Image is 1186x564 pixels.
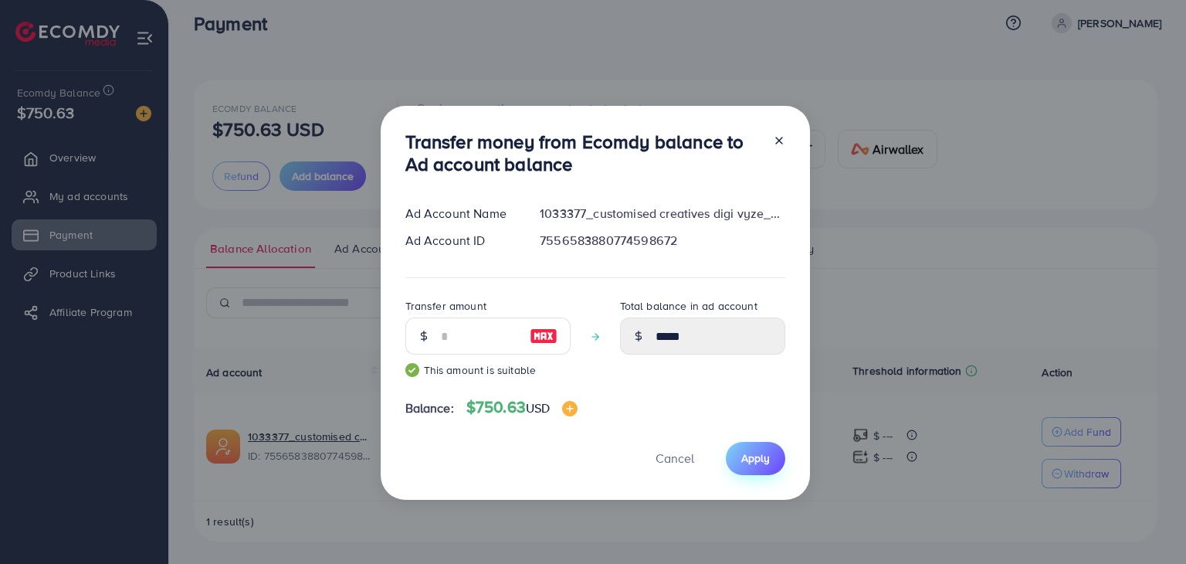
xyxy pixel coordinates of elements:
div: Ad Account Name [393,205,528,223]
div: Ad Account ID [393,232,528,250]
small: This amount is suitable [405,362,571,378]
iframe: Chat [1120,494,1174,552]
label: Transfer amount [405,298,486,314]
span: Cancel [656,450,694,467]
button: Cancel [636,442,713,475]
button: Apply [726,442,785,475]
img: image [562,401,578,416]
img: image [530,327,557,345]
img: guide [405,363,419,377]
span: USD [526,399,550,416]
div: 7556583880774598672 [527,232,797,250]
h3: Transfer money from Ecomdy balance to Ad account balance [405,131,761,175]
h4: $750.63 [466,398,578,417]
span: Apply [741,450,770,466]
div: 1033377_customised creatives digi vyze_1759404336162 [527,205,797,223]
span: Balance: [405,399,454,417]
label: Total balance in ad account [620,298,757,314]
